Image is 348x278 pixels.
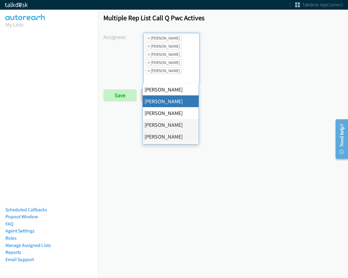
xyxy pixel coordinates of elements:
li: [PERSON_NAME] [143,119,198,131]
label: Assignees [103,33,143,41]
h1: Multiple Rep List Call Q Pwc Actives [103,14,343,22]
iframe: Resource Center [330,115,348,163]
li: Charles Ross [145,43,182,50]
a: FAQ [5,221,13,227]
a: Scheduled Callbacks [5,207,47,212]
a: Popout Window [5,214,38,219]
li: [PERSON_NAME] [143,95,198,107]
a: Email Support [5,257,34,262]
a: My Lists [5,21,24,28]
li: Jasmin Martinez [145,59,182,66]
a: Roles [5,235,17,241]
a: Back [141,89,174,101]
span: × [148,59,150,66]
span: × [148,43,150,49]
span: × [148,35,150,41]
a: Agent Settings [5,228,34,234]
span: × [148,51,150,57]
a: Talkdesk AppConnect [295,2,343,8]
li: Daquaya Johnson [145,51,182,58]
span: × [148,68,150,74]
li: [PERSON_NAME] [143,142,198,154]
a: Reports [5,249,21,255]
li: Alana Ruiz [145,35,182,41]
a: Manage Assigned Lists [5,242,51,248]
li: Jordan Stehlik [145,67,182,74]
li: [PERSON_NAME] [143,107,198,119]
li: [PERSON_NAME] [143,131,198,142]
input: Save [103,89,137,101]
li: [PERSON_NAME] [143,84,198,95]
